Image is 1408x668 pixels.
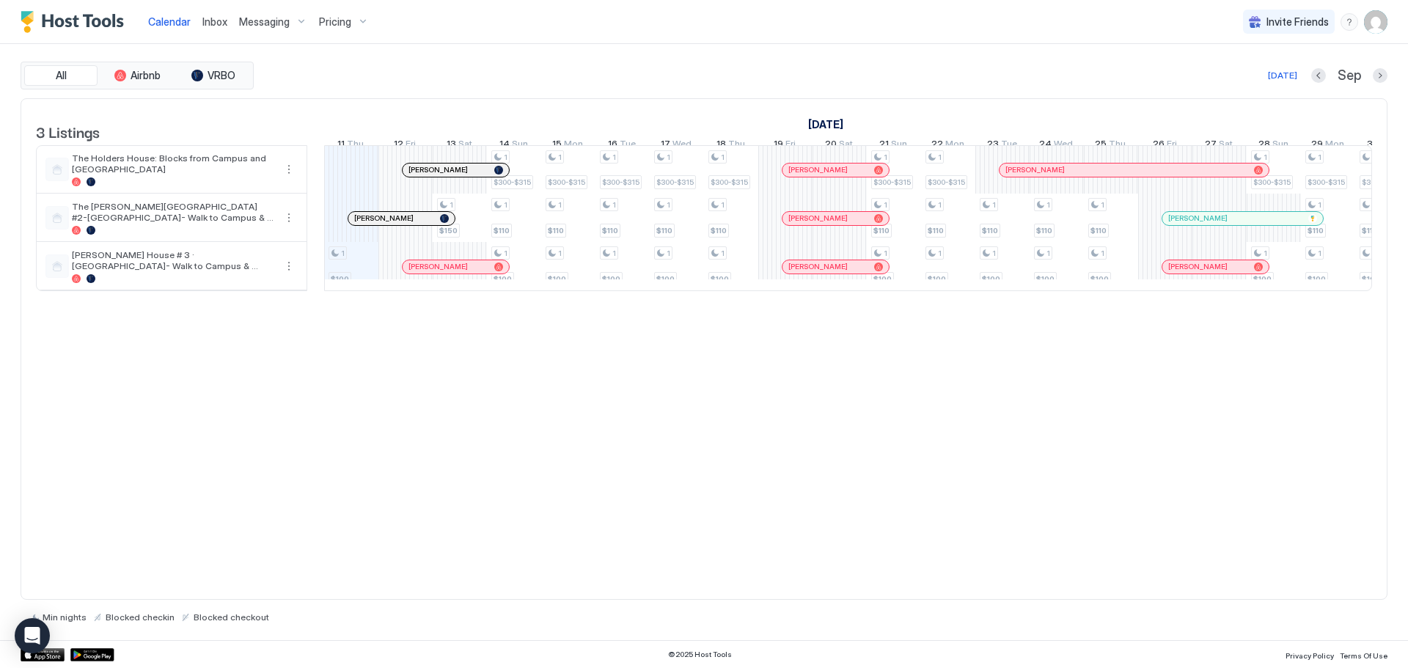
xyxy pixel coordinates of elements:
[884,249,887,258] span: 1
[331,274,349,284] span: $100
[938,153,942,162] span: 1
[711,274,729,284] span: $100
[1001,138,1017,153] span: Tue
[938,249,942,258] span: 1
[938,200,942,210] span: 1
[928,135,968,156] a: September 22, 2025
[564,138,583,153] span: Mon
[876,135,911,156] a: September 21, 2025
[558,153,562,162] span: 1
[1253,177,1291,187] span: $300-$315
[1046,249,1050,258] span: 1
[280,161,298,178] div: menu
[1318,249,1321,258] span: 1
[721,200,725,210] span: 1
[1318,153,1321,162] span: 1
[1325,138,1344,153] span: Mon
[879,138,889,153] span: 21
[612,200,616,210] span: 1
[15,618,50,653] div: Open Intercom Messenger
[337,138,345,153] span: 11
[1373,68,1387,83] button: Next month
[1266,15,1329,29] span: Invite Friends
[1362,226,1378,235] span: $110
[1253,274,1272,284] span: $100
[280,257,298,275] div: menu
[928,226,944,235] span: $110
[280,257,298,275] button: More options
[1311,68,1326,83] button: Previous month
[1054,138,1073,153] span: Wed
[656,226,672,235] span: $110
[1101,200,1104,210] span: 1
[70,648,114,661] a: Google Play Store
[280,209,298,227] button: More options
[1364,10,1387,34] div: User profile
[1308,177,1345,187] span: $300-$315
[24,65,98,86] button: All
[1201,135,1236,156] a: September 27, 2025
[716,138,726,153] span: 18
[512,138,528,153] span: Sun
[1039,138,1052,153] span: 24
[504,249,507,258] span: 1
[992,200,996,210] span: 1
[558,249,562,258] span: 1
[721,249,725,258] span: 1
[558,200,562,210] span: 1
[280,161,298,178] button: More options
[439,226,458,235] span: $150
[72,153,274,175] span: The Holders House: Blocks from Campus and [GEOGRAPHIC_DATA]
[341,249,345,258] span: 1
[788,213,848,223] span: [PERSON_NAME]
[202,15,227,28] span: Inbox
[1266,67,1299,84] button: [DATE]
[873,226,890,235] span: $110
[208,69,235,82] span: VRBO
[620,138,636,153] span: Tue
[548,226,564,235] span: $110
[1091,135,1129,156] a: September 25, 2025
[72,201,274,223] span: The [PERSON_NAME][GEOGRAPHIC_DATA] #2-[GEOGRAPHIC_DATA]- Walk to Campus & Downtown
[319,15,351,29] span: Pricing
[656,274,675,284] span: $100
[1036,226,1052,235] span: $110
[928,177,965,187] span: $300-$315
[494,226,510,235] span: $110
[496,135,532,156] a: September 14, 2025
[785,138,796,153] span: Fri
[1205,138,1217,153] span: 27
[604,135,639,156] a: September 16, 2025
[839,138,853,153] span: Sat
[825,138,837,153] span: 20
[672,138,692,153] span: Wed
[21,11,131,33] div: Host Tools Logo
[504,153,507,162] span: 1
[1005,165,1065,175] span: [PERSON_NAME]
[656,177,694,187] span: $300-$315
[821,135,857,156] a: September 20, 2025
[354,213,414,223] span: [PERSON_NAME]
[408,165,468,175] span: [PERSON_NAME]
[552,138,562,153] span: 15
[408,262,468,271] span: [PERSON_NAME]
[1367,138,1379,153] span: 30
[443,135,476,156] a: September 13, 2025
[873,274,892,284] span: $100
[549,135,587,156] a: September 15, 2025
[390,135,419,156] a: September 12, 2025
[1264,153,1267,162] span: 1
[548,274,566,284] span: $100
[1255,135,1292,156] a: September 28, 2025
[884,153,887,162] span: 1
[612,153,616,162] span: 1
[945,138,964,153] span: Mon
[711,226,727,235] span: $110
[1109,138,1126,153] span: Thu
[1268,69,1297,82] div: [DATE]
[21,648,65,661] div: App Store
[657,135,695,156] a: September 17, 2025
[1090,274,1109,284] span: $100
[804,114,847,135] a: September 1, 2025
